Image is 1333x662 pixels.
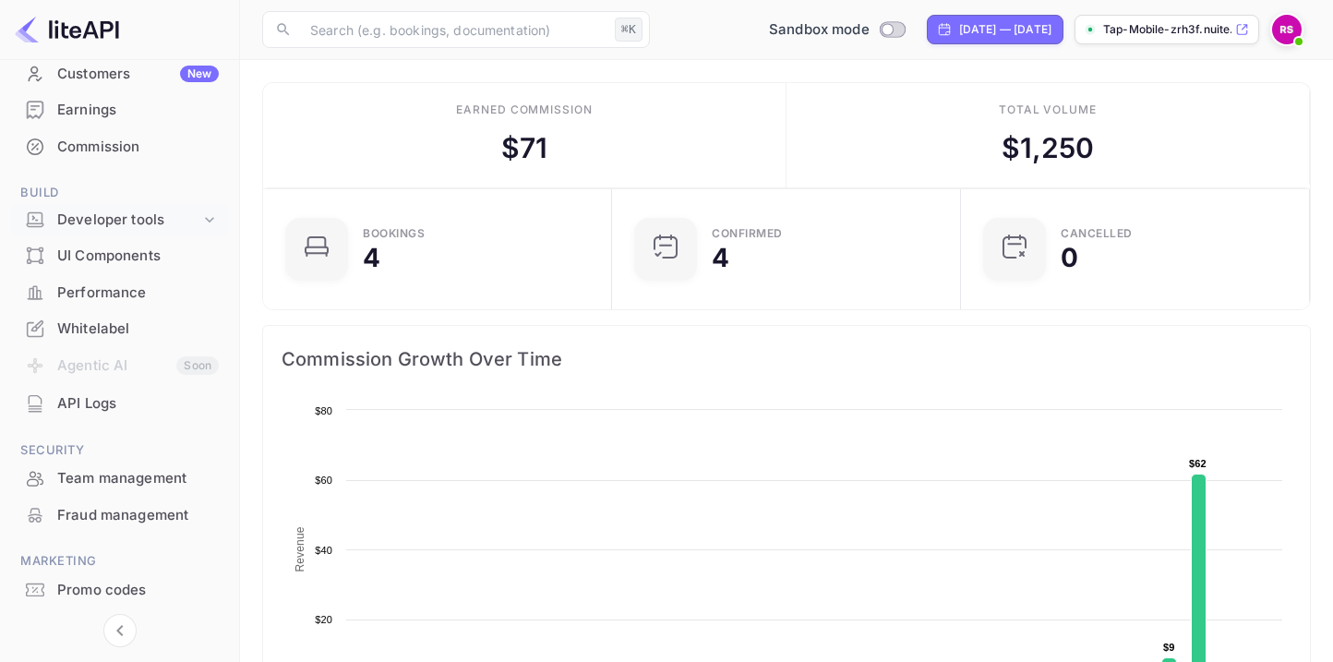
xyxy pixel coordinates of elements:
[11,440,228,461] span: Security
[15,15,119,44] img: LiteAPI logo
[57,100,219,121] div: Earnings
[11,56,228,90] a: CustomersNew
[11,238,228,272] a: UI Components
[57,393,219,415] div: API Logs
[501,127,547,169] div: $ 71
[11,92,228,126] a: Earnings
[11,183,228,203] span: Build
[11,551,228,572] span: Marketing
[11,311,228,345] a: Whitelabel
[315,545,332,556] text: $40
[57,246,219,267] div: UI Components
[1103,21,1231,38] p: Tap-Mobile-zrh3f.nuite...
[712,245,729,271] div: 4
[11,275,228,311] div: Performance
[11,129,228,165] div: Commission
[1061,245,1078,271] div: 0
[294,526,306,572] text: Revenue
[11,129,228,163] a: Commission
[57,468,219,489] div: Team management
[363,228,425,239] div: Bookings
[315,614,332,625] text: $20
[57,210,200,231] div: Developer tools
[712,228,783,239] div: Confirmed
[103,614,137,647] button: Collapse navigation
[57,283,219,304] div: Performance
[180,66,219,82] div: New
[11,572,228,608] div: Promo codes
[959,21,1051,38] div: [DATE] — [DATE]
[999,102,1098,118] div: Total volume
[363,245,380,271] div: 4
[1163,642,1175,653] text: $9
[927,15,1063,44] div: Click to change the date range period
[762,19,912,41] div: Switch to Production mode
[57,319,219,340] div: Whitelabel
[11,386,228,420] a: API Logs
[57,505,219,526] div: Fraud management
[11,204,228,236] div: Developer tools
[11,275,228,309] a: Performance
[11,498,228,532] a: Fraud management
[57,64,219,85] div: Customers
[315,405,332,416] text: $80
[11,386,228,422] div: API Logs
[299,11,607,48] input: Search (e.g. bookings, documentation)
[11,56,228,92] div: CustomersNew
[11,238,228,274] div: UI Components
[769,19,870,41] span: Sandbox mode
[11,461,228,497] div: Team management
[11,311,228,347] div: Whitelabel
[1189,458,1207,469] text: $62
[282,344,1291,374] span: Commission Growth Over Time
[315,475,332,486] text: $60
[57,137,219,158] div: Commission
[11,572,228,607] a: Promo codes
[11,461,228,495] a: Team management
[57,580,219,601] div: Promo codes
[11,92,228,128] div: Earnings
[1272,15,1302,44] img: Raul Sosa
[1002,127,1095,169] div: $ 1,250
[11,498,228,534] div: Fraud management
[1061,228,1133,239] div: CANCELLED
[615,18,642,42] div: ⌘K
[456,102,593,118] div: Earned commission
